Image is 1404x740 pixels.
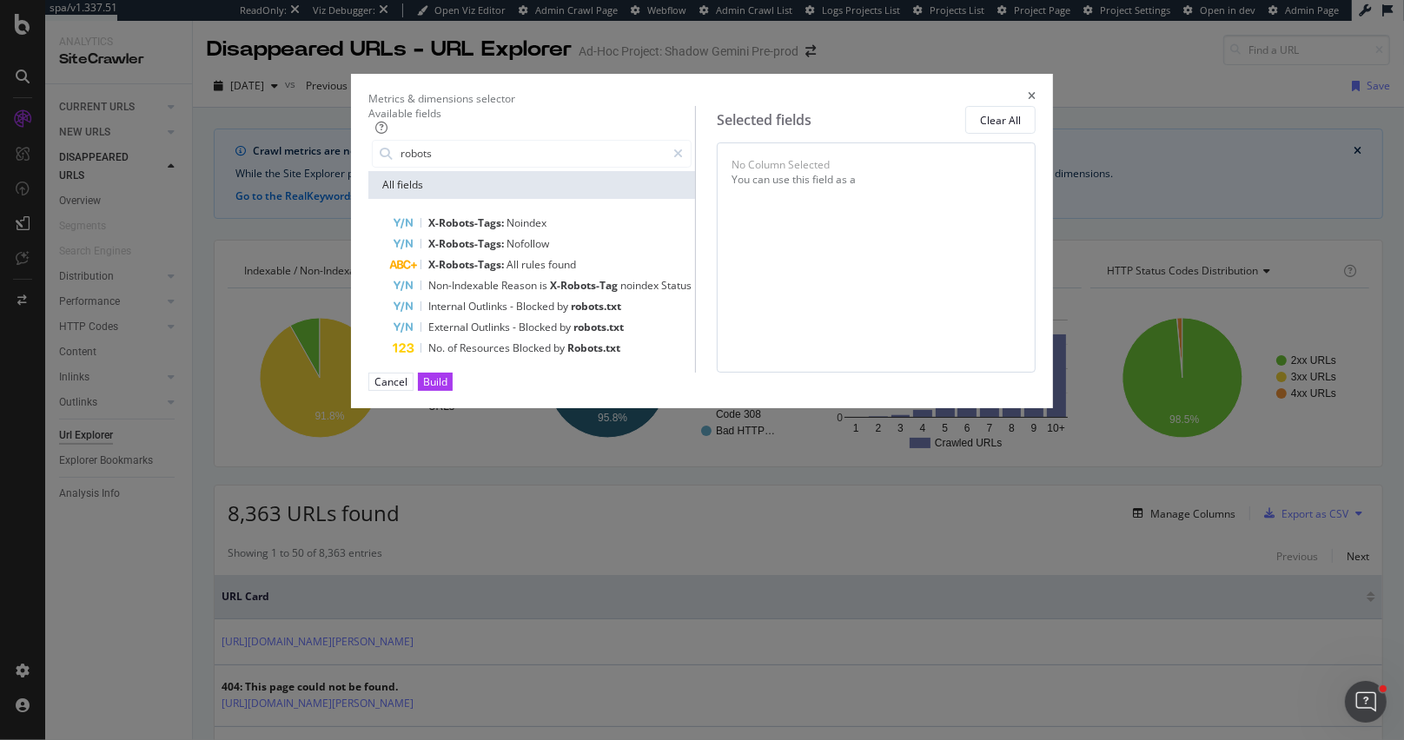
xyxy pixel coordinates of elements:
[560,320,573,334] span: by
[513,340,553,355] span: Blocked
[980,113,1021,128] div: Clear All
[501,278,540,293] span: Reason
[567,340,620,355] span: Robots.txt
[428,215,507,230] span: X-Robots-Tags:
[516,299,557,314] span: Blocked
[428,299,468,314] span: Internal
[717,110,811,130] div: Selected fields
[1028,91,1036,106] div: times
[732,157,830,172] div: No Column Selected
[423,374,447,389] div: Build
[428,236,507,251] span: X-Robots-Tags:
[507,236,549,251] span: Nofollow
[553,340,567,355] span: by
[447,340,460,355] span: of
[351,74,1053,408] div: modal
[521,257,548,272] span: rules
[732,172,1021,187] div: You can use this field as a
[368,91,515,106] div: Metrics & dimensions selector
[428,257,507,272] span: X-Robots-Tags:
[374,374,407,389] div: Cancel
[428,278,501,293] span: Non-Indexable
[507,257,521,272] span: All
[571,299,621,314] span: robots.txt
[507,215,546,230] span: Noindex
[540,278,550,293] span: is
[661,278,692,293] span: Status
[399,141,666,167] input: Search by field name
[418,373,453,391] button: Build
[550,278,620,293] span: X-Robots-Tag
[573,320,624,334] span: robots.txt
[1345,681,1387,723] iframe: Intercom live chat
[513,320,519,334] span: -
[428,320,471,334] span: External
[519,320,560,334] span: Blocked
[368,171,695,199] div: All fields
[965,106,1036,134] button: Clear All
[471,320,513,334] span: Outlinks
[460,340,513,355] span: Resources
[428,340,447,355] span: No.
[620,278,661,293] span: noindex
[468,299,510,314] span: Outlinks
[368,106,695,121] div: Available fields
[557,299,571,314] span: by
[368,373,414,391] button: Cancel
[510,299,516,314] span: -
[548,257,576,272] span: found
